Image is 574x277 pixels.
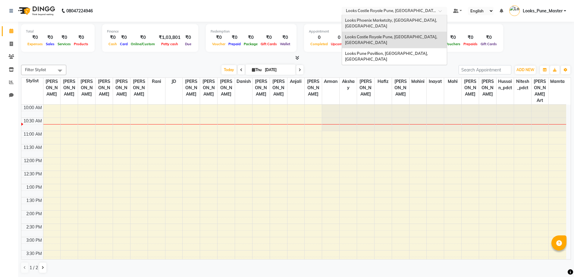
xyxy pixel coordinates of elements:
span: Products [72,42,90,46]
span: Prepaids [462,42,479,46]
div: ₹0 [259,34,278,41]
span: [PERSON_NAME] [357,78,374,98]
div: ₹0 [242,34,259,41]
span: [PERSON_NAME] [183,78,200,98]
div: ₹0 [211,34,227,41]
div: 0 [309,34,329,41]
ng-dropdown-panel: Options list [342,15,447,65]
div: Finance [107,29,193,34]
div: ₹0 [72,34,90,41]
span: Hafiz [375,78,392,85]
div: 3:00 PM [25,237,43,244]
span: ADD NEW [516,68,534,72]
div: 10:00 AM [22,105,43,111]
div: 1:00 PM [25,184,43,190]
span: Gift Cards [259,42,278,46]
div: ₹0 [278,34,292,41]
span: [PERSON_NAME] [113,78,130,98]
span: [PERSON_NAME] [252,78,270,98]
span: [PERSON_NAME] [130,78,148,98]
div: ₹0 [118,34,129,41]
div: Other sales [401,29,498,34]
div: ₹0 [183,34,193,41]
span: Looks Pune Pavillion, [GEOGRAPHIC_DATA], [GEOGRAPHIC_DATA] [345,51,429,62]
span: Today [221,65,237,74]
div: Appointment [309,29,384,34]
span: Services [56,42,72,46]
div: 11:30 AM [22,144,43,151]
div: Stylist [21,78,43,84]
span: Due [183,42,193,46]
span: Rani [148,78,165,85]
div: 12:00 PM [23,158,43,164]
div: 10:30 AM [22,118,43,124]
span: Thu [250,68,263,72]
span: Cash [107,42,118,46]
span: 1 / 2 [30,265,38,271]
span: Online/Custom [129,42,156,46]
span: Wallet [278,42,292,46]
input: 2025-09-04 [263,65,293,74]
span: JD [165,78,183,85]
span: [PERSON_NAME] [78,78,95,98]
span: Mohini [409,78,427,85]
div: 1:30 PM [25,197,43,204]
span: [PERSON_NAME] [43,78,61,98]
span: Hussain_pdct [497,78,514,92]
span: [PERSON_NAME] [392,78,409,98]
div: 3:30 PM [25,250,43,257]
span: [PERSON_NAME] art [532,78,549,104]
span: Package [242,42,259,46]
span: [PERSON_NAME] [270,78,287,98]
span: Arman [322,78,339,85]
div: Redemption [211,29,292,34]
span: Voucher [211,42,227,46]
div: ₹0 [56,34,72,41]
b: 08047224946 [66,2,93,19]
button: ADD NEW [515,66,536,74]
span: Card [118,42,129,46]
span: Petty cash [160,42,180,46]
div: ₹0 [444,34,462,41]
span: [PERSON_NAME] [479,78,496,98]
div: 12:30 PM [23,171,43,177]
span: Nitesh_pdct [514,78,531,92]
img: Looks_Pune_Master [509,5,520,16]
div: ₹0 [26,34,44,41]
div: ₹0 [227,34,242,41]
span: Expenses [26,42,44,46]
span: [PERSON_NAME] [218,78,235,98]
span: Inayat [427,78,444,85]
div: ₹0 [44,34,56,41]
span: Akshay [340,78,357,92]
div: 2:30 PM [25,224,43,230]
span: Mamta [549,78,566,85]
input: Search Appointment [459,65,511,74]
span: Looks Castle Royale Pune, [GEOGRAPHIC_DATA], [GEOGRAPHIC_DATA] [345,34,438,45]
div: 11:00 AM [22,131,43,137]
span: Gift Cards [479,42,498,46]
span: Looks_Pune_Master [523,8,563,14]
div: ₹0 [129,34,156,41]
span: [PERSON_NAME] [200,78,217,98]
div: Total [26,29,90,34]
span: [PERSON_NAME] [462,78,479,98]
span: Anjali [287,78,305,85]
img: logo [15,2,57,19]
span: Prepaid [227,42,242,46]
span: [PERSON_NAME] [305,78,322,98]
div: ₹0 [479,34,498,41]
div: 2:00 PM [25,211,43,217]
span: Upcoming [329,42,349,46]
span: Mahi [444,78,461,85]
span: Vouchers [444,42,462,46]
div: 0 [329,34,349,41]
div: ₹0 [462,34,479,41]
span: [PERSON_NAME] [96,78,113,98]
span: Filter Stylist [25,67,46,72]
div: ₹1,03,801 [156,34,183,41]
span: Completed [309,42,329,46]
div: ₹0 [107,34,118,41]
span: Danish [235,78,252,85]
span: Looks Phoenix Marketcity, [GEOGRAPHIC_DATA], [GEOGRAPHIC_DATA] [345,18,438,29]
